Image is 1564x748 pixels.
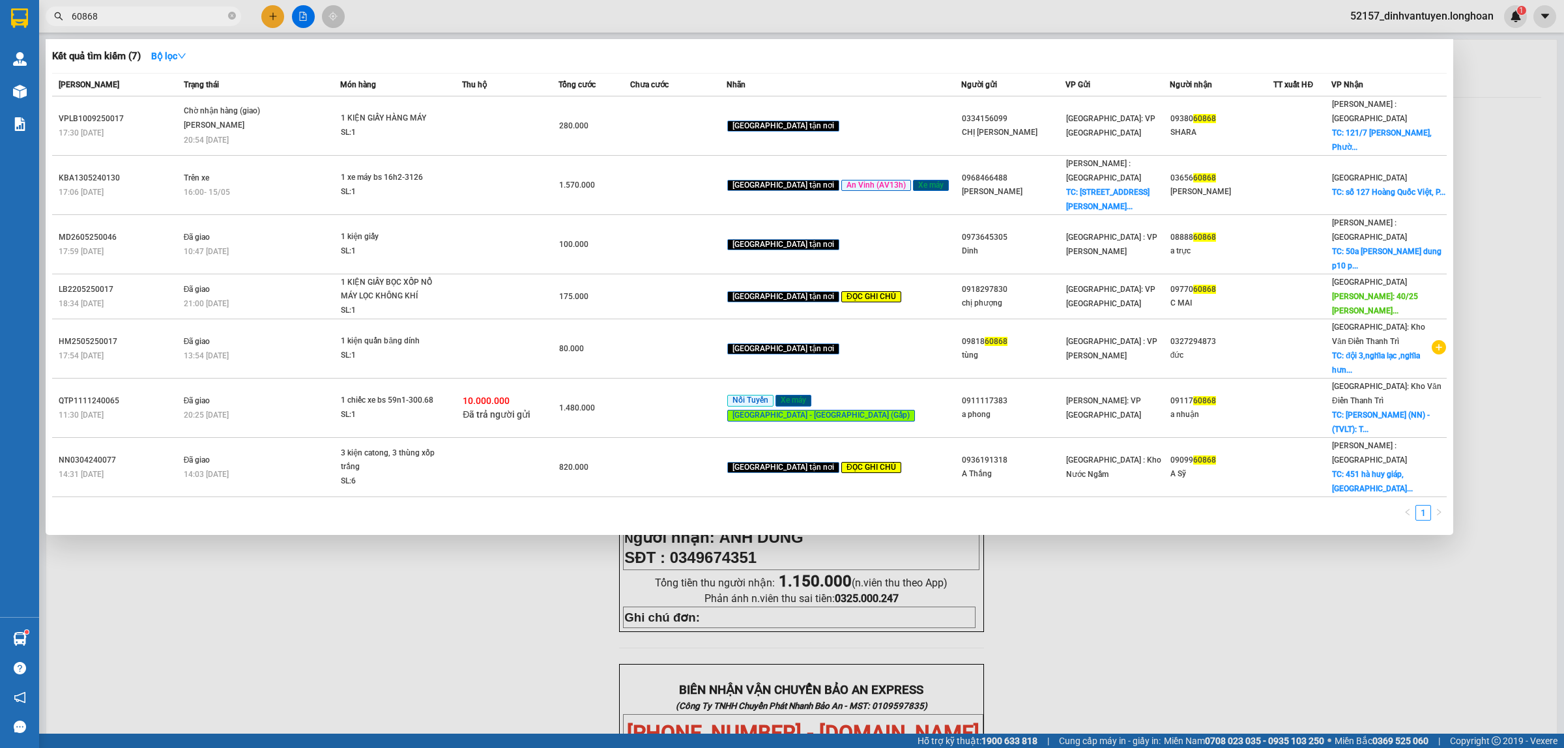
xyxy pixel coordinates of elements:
span: notification [14,691,26,704]
span: VP Nhận [1331,80,1363,89]
div: NN0304240077 [59,453,180,467]
span: 10:47 [DATE] [184,247,229,256]
a: 1 [1416,506,1430,520]
span: Đã giao [184,285,210,294]
span: [GEOGRAPHIC_DATA] tận nơi [727,239,839,251]
span: [GEOGRAPHIC_DATA] [1332,173,1407,182]
span: 1.480.000 [559,403,595,412]
li: Next Page [1431,505,1447,521]
span: 60868 [1193,173,1216,182]
span: 10.000.000 [463,396,510,406]
h3: Kết quả tìm kiếm ( 7 ) [52,50,141,63]
div: a phong [962,408,1065,422]
span: 1.570.000 [559,180,595,190]
span: 11:30 [DATE] [59,410,104,420]
span: [GEOGRAPHIC_DATA]: Kho Văn Điển Thanh Trì [1332,382,1441,405]
span: [GEOGRAPHIC_DATA] tận nơi [727,462,839,474]
span: [GEOGRAPHIC_DATA] [1332,278,1407,287]
span: Mã đơn: VPLB1409250003 [5,79,198,96]
span: question-circle [14,662,26,674]
span: TC: 50a [PERSON_NAME] dung p10 p... [1332,247,1441,270]
span: 21:00 [DATE] [184,299,229,308]
div: 0968466488 [962,171,1065,185]
span: [GEOGRAPHIC_DATA] : Kho Nước Ngầm [1066,455,1161,479]
img: warehouse-icon [13,52,27,66]
span: plus-circle [1432,340,1446,354]
span: close-circle [228,12,236,20]
span: [GEOGRAPHIC_DATA]: VP [GEOGRAPHIC_DATA] [1066,114,1155,137]
div: LB2205250017 [59,283,180,296]
div: [PERSON_NAME] [184,119,282,133]
span: 13:54 [DATE] [184,351,229,360]
div: 1 KIỆN GIẤY HÀNG MÁY [341,111,439,126]
div: SL: 1 [341,349,439,363]
img: solution-icon [13,117,27,131]
div: KBA1305240130 [59,171,180,185]
strong: PHIẾU DÁN LÊN HÀNG [87,6,258,23]
div: 08888 [1170,231,1273,244]
div: SL: 1 [341,304,439,318]
div: 0334156099 [962,112,1065,126]
button: right [1431,505,1447,521]
span: TC: số 127 Hoàng Quốc Việt, P... [1332,188,1445,197]
sup: 1 [25,630,29,634]
div: 1 xe máy bs 16h2-3126 [341,171,439,185]
div: SL: 1 [341,408,439,422]
span: [GEOGRAPHIC_DATA] : VP [PERSON_NAME] [1066,337,1157,360]
div: 1 KIỆN GIẤY BỌC XỐP NỔ MÁY LỌC KHÔNG KHÍ [341,276,439,304]
span: 14:03 [DATE] [184,470,229,479]
div: 09770 [1170,283,1273,296]
span: Đã giao [184,337,210,346]
li: 1 [1415,505,1431,521]
div: SHARA [1170,126,1273,139]
span: Người gửi [961,80,997,89]
div: 09117 [1170,394,1273,408]
span: [GEOGRAPHIC_DATA]: Kho Văn Điển Thanh Trì [1332,323,1425,346]
img: warehouse-icon [13,85,27,98]
span: left [1404,508,1412,516]
span: Đã giao [184,396,210,405]
span: [GEOGRAPHIC_DATA] : VP [PERSON_NAME] [1066,233,1157,256]
div: 0911117383 [962,394,1065,408]
button: left [1400,505,1415,521]
div: SL: 1 [341,126,439,140]
span: [GEOGRAPHIC_DATA] - [GEOGRAPHIC_DATA] (Gấp) [727,410,915,422]
span: [GEOGRAPHIC_DATA] tận nơi [727,121,839,132]
span: 20:25 [DATE] [184,410,229,420]
span: [PERSON_NAME] : [GEOGRAPHIC_DATA] [1332,441,1407,465]
span: Xe máy [775,395,811,407]
span: [PERSON_NAME]: VP [GEOGRAPHIC_DATA] [1066,396,1141,420]
div: 3 kiện catong, 3 thùng xốp trắng [341,446,439,474]
div: [PERSON_NAME] [1170,185,1273,199]
span: 17:59 [DATE] [59,247,104,256]
span: Chưa cước [630,80,669,89]
div: SL: 1 [341,244,439,259]
span: Đã giao [184,455,210,465]
span: 17:54 [DATE] [59,351,104,360]
div: A Sỹ [1170,467,1273,481]
span: TC: 451 hà huy giáp, [GEOGRAPHIC_DATA]... [1332,470,1413,493]
div: QTP1111240065 [59,394,180,408]
span: 60868 [1193,396,1216,405]
span: 17:06 [DATE] [59,188,104,197]
div: 1 chiếc xe bs 59n1-300.68 [341,394,439,408]
span: ĐỌC GHI CHÚ [841,291,901,303]
div: MD2605250046 [59,231,180,244]
span: 280.000 [559,121,588,130]
div: SL: 1 [341,185,439,199]
div: đức [1170,349,1273,362]
span: Thu hộ [462,80,487,89]
span: 60868 [1193,114,1216,123]
div: 09818 [962,335,1065,349]
span: Món hàng [340,80,376,89]
div: 09380 [1170,112,1273,126]
span: 16:00 - 15/05 [184,188,230,197]
span: Tổng cước [558,80,596,89]
span: Đã giao [184,233,210,242]
span: TC: 121/7 [PERSON_NAME], Phườ... [1332,128,1432,152]
span: Nối Tuyến [727,395,774,407]
span: [GEOGRAPHIC_DATA] tận nơi [727,180,839,192]
span: [PHONE_NUMBER] [5,44,99,67]
span: Trạng thái [184,80,219,89]
span: TC: đội 3,nghĩa lạc ,nghĩa hưn... [1332,351,1420,375]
